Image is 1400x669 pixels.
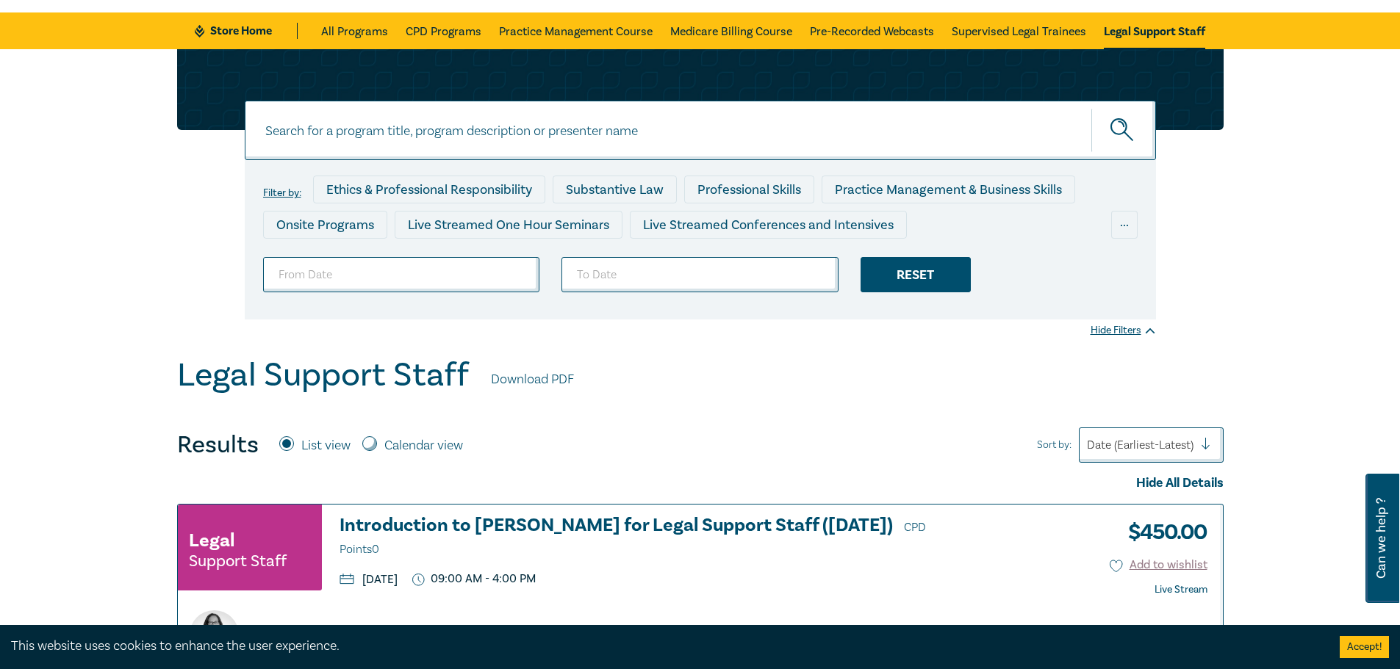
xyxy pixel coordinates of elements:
[670,12,792,49] a: Medicare Billing Course
[861,257,971,292] div: Reset
[561,257,839,292] input: To Date
[491,370,574,389] a: Download PDF
[1117,516,1207,549] h3: $ 450.00
[810,12,934,49] a: Pre-Recorded Webcasts
[189,527,234,554] h3: Legal
[684,176,814,203] div: Professional Skills
[384,436,463,455] label: Calendar view
[177,430,259,460] h4: Results
[195,23,297,39] a: Store Home
[340,516,944,560] h3: Introduction to [PERSON_NAME] for Legal Support Staff ([DATE])
[263,187,301,199] label: Filter by:
[340,516,944,560] a: Introduction to [PERSON_NAME] for Legal Support Staff ([DATE]) CPD Points0
[301,436,351,455] label: List view
[680,246,841,274] div: 10 CPD Point Packages
[848,246,983,274] div: National Programs
[553,176,677,203] div: Substantive Law
[1111,211,1138,239] div: ...
[190,610,239,659] img: https://s3.ap-southeast-2.amazonaws.com/leo-cussen-store-production-content/Contacts/Naomi%20Guye...
[503,246,672,274] div: Pre-Recorded Webcasts
[263,257,540,292] input: From Date
[313,176,545,203] div: Ethics & Professional Responsibility
[952,12,1086,49] a: Supervised Legal Trainees
[1340,636,1389,658] button: Accept cookies
[1104,12,1205,49] a: Legal Support Staff
[499,12,653,49] a: Practice Management Course
[340,574,398,585] p: [DATE]
[1374,482,1388,594] span: Can we help ?
[1110,557,1207,574] button: Add to wishlist
[177,356,469,394] h1: Legal Support Staff
[321,12,388,49] a: All Programs
[1091,323,1156,338] div: Hide Filters
[11,637,1318,656] div: This website uses cookies to enhance the user experience.
[177,474,1224,493] div: Hide All Details
[412,572,536,586] p: 09:00 AM - 4:00 PM
[406,12,481,49] a: CPD Programs
[245,101,1156,160] input: Search for a program title, program description or presenter name
[1087,437,1090,453] input: Sort by
[630,211,907,239] div: Live Streamed Conferences and Intensives
[1155,583,1207,596] strong: Live Stream
[189,554,287,568] small: Support Staff
[395,211,622,239] div: Live Streamed One Hour Seminars
[263,246,496,274] div: Live Streamed Practical Workshops
[822,176,1075,203] div: Practice Management & Business Skills
[1037,437,1071,453] span: Sort by:
[263,211,387,239] div: Onsite Programs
